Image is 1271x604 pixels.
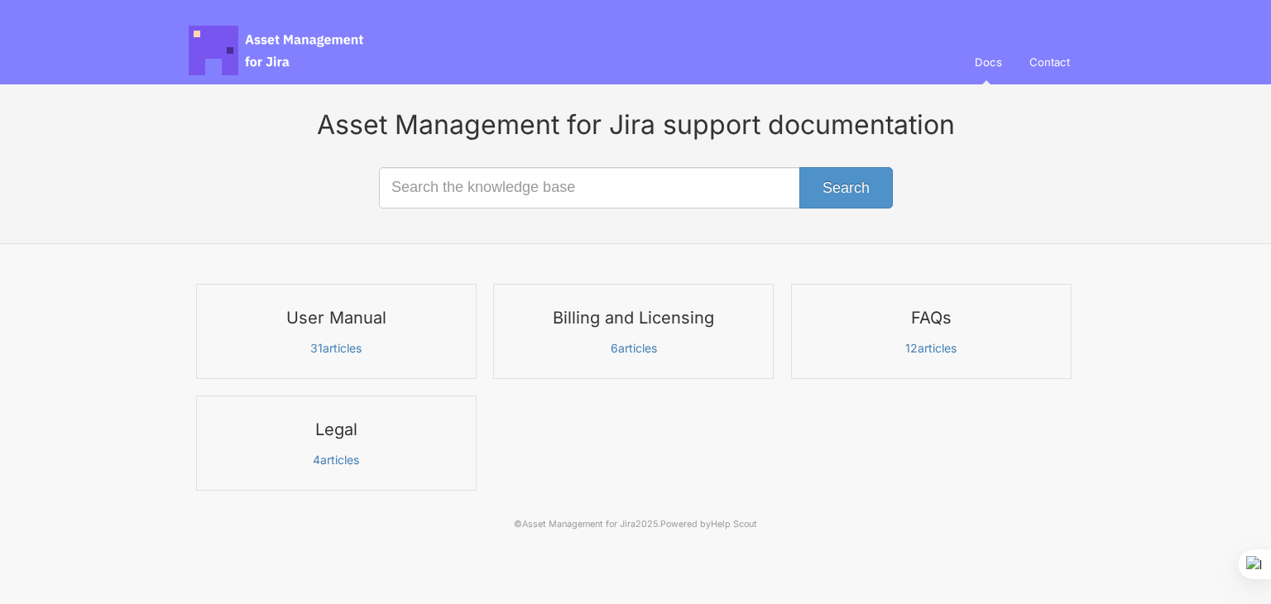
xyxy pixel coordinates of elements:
[504,307,763,328] h3: Billing and Licensing
[189,26,366,75] span: Asset Management for Jira Docs
[504,341,763,356] p: articles
[196,284,477,379] a: User Manual 31articles
[791,284,1072,379] a: FAQs 12articles
[493,284,774,379] a: Billing and Licensing 6articles
[189,517,1082,532] p: © 2025.
[1017,40,1082,84] a: Contact
[802,307,1061,328] h3: FAQs
[522,519,635,530] a: Asset Management for Jira
[905,341,918,355] span: 12
[207,341,466,356] p: articles
[310,341,323,355] span: 31
[711,519,757,530] a: Help Scout
[962,40,1014,84] a: Docs
[207,307,466,328] h3: User Manual
[799,167,893,209] button: Search
[207,453,466,467] p: articles
[660,519,757,530] span: Powered by
[823,180,870,196] span: Search
[196,395,477,491] a: Legal 4articles
[611,341,618,355] span: 6
[207,419,466,440] h3: Legal
[313,453,320,467] span: 4
[802,341,1061,356] p: articles
[379,167,892,209] input: Search the knowledge base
